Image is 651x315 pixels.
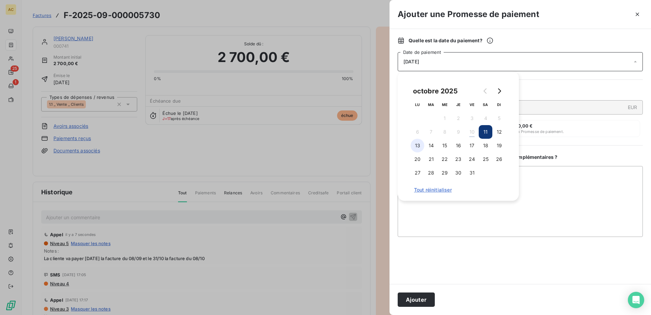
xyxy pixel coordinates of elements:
th: dimanche [492,98,506,111]
button: 20 [411,152,424,166]
th: jeudi [451,98,465,111]
button: 18 [479,139,492,152]
button: 15 [438,139,451,152]
h3: Ajouter une Promesse de paiement [398,8,539,20]
th: vendredi [465,98,479,111]
button: 2 [451,111,465,125]
th: mardi [424,98,438,111]
button: 29 [438,166,451,180]
button: 23 [451,152,465,166]
button: 17 [465,139,479,152]
button: 3 [465,111,479,125]
button: 24 [465,152,479,166]
button: Go to previous month [479,84,492,98]
th: lundi [411,98,424,111]
span: Tout réinitialiser [414,187,503,193]
span: 0,00 € [518,123,533,129]
span: Quelle est la date du paiement ? [409,37,493,44]
button: 8 [438,125,451,139]
button: 5 [492,111,506,125]
button: 10 [465,125,479,139]
button: 11 [479,125,492,139]
button: 26 [492,152,506,166]
button: 7 [424,125,438,139]
button: 13 [411,139,424,152]
button: 22 [438,152,451,166]
button: 4 [479,111,492,125]
span: [DATE] [403,59,419,64]
button: 19 [492,139,506,152]
button: Go to next month [492,84,506,98]
button: 6 [411,125,424,139]
th: samedi [479,98,492,111]
div: Open Intercom Messenger [628,292,644,308]
button: 28 [424,166,438,180]
button: 27 [411,166,424,180]
button: 9 [451,125,465,139]
button: 21 [424,152,438,166]
button: Ajouter [398,292,435,307]
button: 14 [424,139,438,152]
button: 16 [451,139,465,152]
button: 1 [438,111,451,125]
th: mercredi [438,98,451,111]
button: 12 [492,125,506,139]
button: 25 [479,152,492,166]
button: 31 [465,166,479,180]
button: 30 [451,166,465,180]
div: octobre 2025 [411,86,460,96]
